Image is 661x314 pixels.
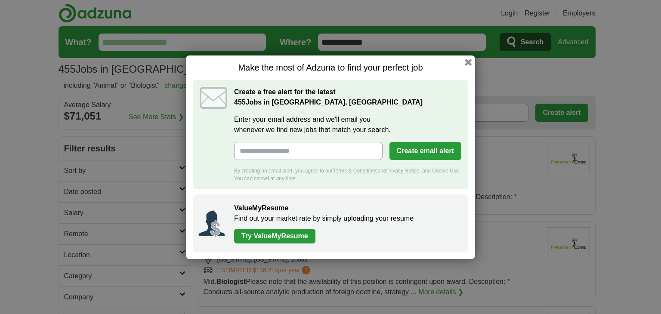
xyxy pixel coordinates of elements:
a: Privacy Notice [386,168,420,174]
img: icon_email.svg [200,87,227,109]
h2: ValueMyResume [234,203,460,213]
span: 455 [234,97,246,108]
label: Enter your email address and we'll email you whenever we find new jobs that match your search. [234,114,461,135]
div: By creating an email alert, you agree to our and , and Cookie Use. You can cancel at any time. [234,167,461,182]
p: Find out your market rate by simply uploading your resume [234,213,460,224]
button: Create email alert [389,142,461,160]
h1: Make the most of Adzuna to find your perfect job [193,62,468,73]
a: Terms & Conditions [333,168,377,174]
a: Try ValueMyResume [234,229,315,243]
strong: Jobs in [GEOGRAPHIC_DATA], [GEOGRAPHIC_DATA] [234,99,423,106]
h2: Create a free alert for the latest [234,87,461,108]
